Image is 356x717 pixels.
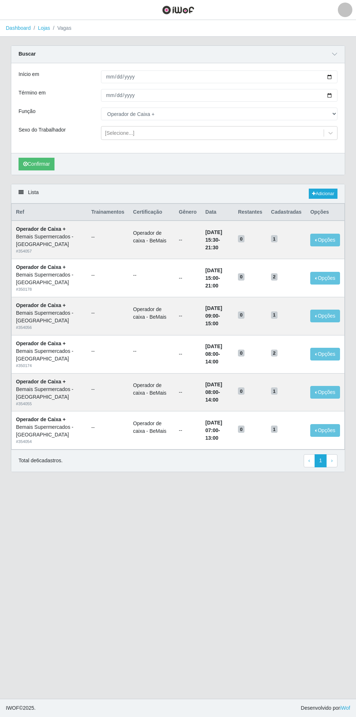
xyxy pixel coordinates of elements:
[315,454,327,467] a: 1
[205,343,222,364] strong: -
[16,423,82,439] div: Bemais Supermercados - [GEOGRAPHIC_DATA]
[16,341,66,346] strong: Operador de Caixa +
[133,382,170,397] li: Operador de caixa - BeMais
[174,259,201,297] td: --
[50,24,72,32] li: Vagas
[16,248,82,254] div: # 354057
[16,264,66,270] strong: Operador de Caixa +
[205,321,218,326] time: 15:00
[308,458,310,463] span: ‹
[87,204,129,221] th: Trainamentos
[306,204,344,221] th: Opções
[205,305,222,319] time: [DATE] 09:00
[205,305,222,326] strong: -
[91,386,124,393] ul: --
[205,435,218,441] time: 13:00
[271,235,278,242] span: 1
[271,426,278,433] span: 1
[162,5,194,15] img: CoreUI Logo
[331,458,333,463] span: ›
[19,89,46,97] label: Término em
[12,204,87,221] th: Ref
[91,347,124,355] ul: --
[19,108,36,115] label: Função
[238,426,244,433] span: 0
[238,273,244,281] span: 0
[310,310,340,322] button: Opções
[205,382,222,403] strong: -
[205,397,218,403] time: 14:00
[310,234,340,246] button: Opções
[205,283,218,289] time: 21:00
[310,386,340,399] button: Opções
[205,229,222,243] time: [DATE] 15:30
[205,343,222,357] time: [DATE] 08:00
[205,229,222,250] strong: -
[19,158,54,170] button: Confirmar
[16,286,82,293] div: # 350178
[133,420,170,435] li: Operador de caixa - BeMais
[105,129,134,137] div: [Selecione...]
[174,297,201,335] td: --
[238,387,244,395] span: 0
[309,189,337,199] a: Adicionar
[16,416,66,422] strong: Operador de Caixa +
[174,204,201,221] th: Gênero
[174,411,201,450] td: --
[340,705,350,711] a: iWof
[19,457,62,464] p: Total de 6 cadastros.
[205,359,218,364] time: 14:00
[201,204,234,221] th: Data
[16,226,66,232] strong: Operador de Caixa +
[174,373,201,411] td: --
[205,420,222,433] time: [DATE] 07:00
[267,204,306,221] th: Cadastradas
[304,454,315,467] a: Previous
[205,245,218,250] time: 21:30
[19,71,39,78] label: Início em
[238,235,244,242] span: 0
[16,439,82,445] div: # 354054
[91,233,124,241] ul: --
[205,382,222,395] time: [DATE] 08:00
[91,271,124,279] ul: --
[16,379,66,384] strong: Operador de Caixa +
[271,273,278,281] span: 2
[16,363,82,369] div: # 350174
[133,271,170,279] ul: --
[129,204,174,221] th: Certificação
[174,221,201,259] td: --
[326,454,337,467] a: Next
[16,271,82,286] div: Bemais Supermercados - [GEOGRAPHIC_DATA]
[16,401,82,407] div: # 354055
[310,424,340,437] button: Opções
[16,309,82,325] div: Bemais Supermercados - [GEOGRAPHIC_DATA]
[19,51,36,57] strong: Buscar
[6,705,19,711] span: IWOF
[304,454,337,467] nav: pagination
[205,420,222,441] strong: -
[101,89,337,102] input: 00/00/0000
[174,335,201,373] td: --
[16,347,82,363] div: Bemais Supermercados - [GEOGRAPHIC_DATA]
[133,306,170,321] li: Operador de caixa - BeMais
[205,267,222,281] time: [DATE] 15:00
[310,272,340,285] button: Opções
[19,126,66,134] label: Sexo do Trabalhador
[238,311,244,319] span: 0
[271,311,278,319] span: 1
[301,704,350,712] span: Desenvolvido por
[205,267,222,289] strong: -
[6,25,31,31] a: Dashboard
[16,233,82,248] div: Bemais Supermercados - [GEOGRAPHIC_DATA]
[91,424,124,431] ul: --
[101,71,337,83] input: 00/00/0000
[11,184,345,204] div: Lista
[310,348,340,360] button: Opções
[133,229,170,245] li: Operador de caixa - BeMais
[38,25,50,31] a: Lojas
[16,325,82,331] div: # 354056
[238,350,244,357] span: 0
[271,387,278,395] span: 1
[234,204,267,221] th: Restantes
